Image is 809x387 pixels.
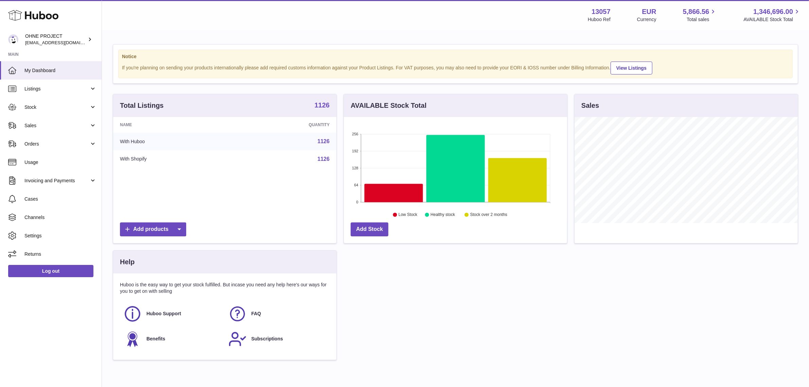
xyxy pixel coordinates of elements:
a: Benefits [123,330,222,348]
a: 1126 [317,138,330,144]
text: 192 [352,149,358,153]
a: FAQ [228,305,327,323]
h3: AVAILABLE Stock Total [351,101,426,110]
div: OHNE PROJECT [25,33,86,46]
a: 1126 [317,156,330,162]
a: Log out [8,265,93,277]
div: If you're planning on sending your products internationally please add required customs informati... [122,61,789,74]
span: Sales [24,122,89,129]
span: [EMAIL_ADDRESS][DOMAIN_NAME] [25,40,100,45]
text: Stock over 2 months [470,213,507,217]
h3: Total Listings [120,101,164,110]
strong: 1126 [315,102,330,108]
strong: Notice [122,53,789,60]
img: internalAdmin-13057@internal.huboo.com [8,34,18,45]
text: Healthy stock [430,213,455,217]
span: FAQ [251,310,261,317]
a: 1,346,696.00 AVAILABLE Stock Total [743,7,801,23]
a: Add products [120,222,186,236]
text: 256 [352,132,358,136]
div: Currency [637,16,656,23]
span: Subscriptions [251,336,283,342]
div: Huboo Ref [588,16,611,23]
span: My Dashboard [24,67,96,74]
span: Settings [24,233,96,239]
span: Channels [24,214,96,221]
span: Orders [24,141,89,147]
span: Cases [24,196,96,202]
span: Total sales [687,16,717,23]
th: Quantity [233,117,336,133]
span: Huboo Support [146,310,181,317]
a: 1126 [315,102,330,110]
span: Benefits [146,336,165,342]
span: 5,866.56 [683,7,709,16]
text: Low Stock [399,213,418,217]
span: Invoicing and Payments [24,178,89,184]
span: AVAILABLE Stock Total [743,16,801,23]
a: Add Stock [351,222,388,236]
td: With Huboo [113,133,233,150]
h3: Sales [581,101,599,110]
a: View Listings [611,62,652,74]
strong: EUR [642,7,656,16]
p: Huboo is the easy way to get your stock fulfilled. But incase you need any help here's our ways f... [120,282,330,295]
text: 128 [352,166,358,170]
a: Huboo Support [123,305,222,323]
span: Returns [24,251,96,257]
a: 5,866.56 Total sales [683,7,717,23]
text: 64 [354,183,358,187]
th: Name [113,117,233,133]
a: Subscriptions [228,330,327,348]
strong: 13057 [592,7,611,16]
span: Listings [24,86,89,92]
span: Stock [24,104,89,111]
h3: Help [120,257,135,267]
span: 1,346,696.00 [753,7,793,16]
text: 0 [356,200,358,204]
td: With Shopify [113,150,233,168]
span: Usage [24,159,96,166]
